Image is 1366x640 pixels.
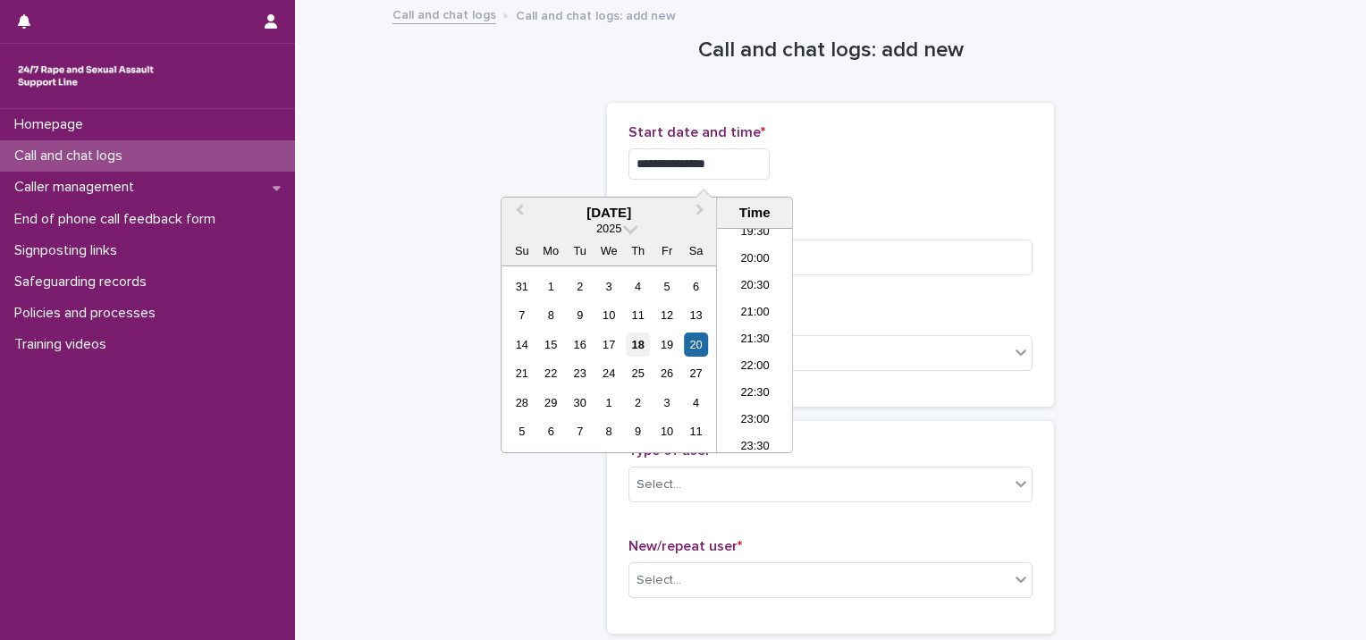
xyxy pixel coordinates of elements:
[597,419,621,443] div: Choose Wednesday, October 8th, 2025
[568,274,592,299] div: Choose Tuesday, September 2nd, 2025
[597,391,621,415] div: Choose Wednesday, October 1st, 2025
[516,4,676,24] p: Call and chat logs: add new
[539,333,563,357] div: Choose Monday, September 15th, 2025
[568,239,592,263] div: Tu
[568,333,592,357] div: Choose Tuesday, September 16th, 2025
[684,419,708,443] div: Choose Saturday, October 11th, 2025
[502,205,716,221] div: [DATE]
[597,274,621,299] div: Choose Wednesday, September 3rd, 2025
[684,303,708,327] div: Choose Saturday, September 13th, 2025
[508,272,711,446] div: month 2025-09
[684,361,708,385] div: Choose Saturday, September 27th, 2025
[7,242,131,259] p: Signposting links
[628,125,765,139] span: Start date and time
[626,274,650,299] div: Choose Thursday, September 4th, 2025
[717,434,793,461] li: 23:30
[655,419,679,443] div: Choose Friday, October 10th, 2025
[510,274,534,299] div: Choose Sunday, August 31st, 2025
[392,4,496,24] a: Call and chat logs
[597,239,621,263] div: We
[539,419,563,443] div: Choose Monday, October 6th, 2025
[568,303,592,327] div: Choose Tuesday, September 9th, 2025
[7,305,170,322] p: Policies and processes
[510,419,534,443] div: Choose Sunday, October 5th, 2025
[717,408,793,434] li: 23:00
[7,147,137,164] p: Call and chat logs
[7,179,148,196] p: Caller management
[568,361,592,385] div: Choose Tuesday, September 23rd, 2025
[510,239,534,263] div: Su
[626,361,650,385] div: Choose Thursday, September 25th, 2025
[717,381,793,408] li: 22:30
[539,361,563,385] div: Choose Monday, September 22nd, 2025
[596,222,621,235] span: 2025
[655,274,679,299] div: Choose Friday, September 5th, 2025
[655,239,679,263] div: Fr
[597,303,621,327] div: Choose Wednesday, September 10th, 2025
[655,303,679,327] div: Choose Friday, September 12th, 2025
[510,333,534,357] div: Choose Sunday, September 14th, 2025
[539,303,563,327] div: Choose Monday, September 8th, 2025
[607,38,1054,63] h1: Call and chat logs: add new
[655,361,679,385] div: Choose Friday, September 26th, 2025
[539,239,563,263] div: Mo
[655,391,679,415] div: Choose Friday, October 3rd, 2025
[7,336,121,353] p: Training videos
[510,303,534,327] div: Choose Sunday, September 7th, 2025
[655,333,679,357] div: Choose Friday, September 19th, 2025
[626,333,650,357] div: Choose Thursday, September 18th, 2025
[626,303,650,327] div: Choose Thursday, September 11th, 2025
[626,419,650,443] div: Choose Thursday, October 9th, 2025
[628,443,715,458] span: Type of user
[628,539,742,553] span: New/repeat user
[7,116,97,133] p: Homepage
[510,391,534,415] div: Choose Sunday, September 28th, 2025
[539,391,563,415] div: Choose Monday, September 29th, 2025
[7,274,161,291] p: Safeguarding records
[7,211,230,228] p: End of phone call feedback form
[687,199,716,228] button: Next Month
[568,419,592,443] div: Choose Tuesday, October 7th, 2025
[717,247,793,274] li: 20:00
[510,361,534,385] div: Choose Sunday, September 21st, 2025
[684,391,708,415] div: Choose Saturday, October 4th, 2025
[684,333,708,357] div: Choose Saturday, September 20th, 2025
[721,205,788,221] div: Time
[503,199,532,228] button: Previous Month
[717,300,793,327] li: 21:00
[637,571,681,590] div: Select...
[717,220,793,247] li: 19:30
[684,239,708,263] div: Sa
[717,354,793,381] li: 22:00
[684,274,708,299] div: Choose Saturday, September 6th, 2025
[597,361,621,385] div: Choose Wednesday, September 24th, 2025
[597,333,621,357] div: Choose Wednesday, September 17th, 2025
[626,239,650,263] div: Th
[717,274,793,300] li: 20:30
[539,274,563,299] div: Choose Monday, September 1st, 2025
[717,327,793,354] li: 21:30
[626,391,650,415] div: Choose Thursday, October 2nd, 2025
[14,58,157,94] img: rhQMoQhaT3yELyF149Cw
[637,476,681,494] div: Select...
[568,391,592,415] div: Choose Tuesday, September 30th, 2025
